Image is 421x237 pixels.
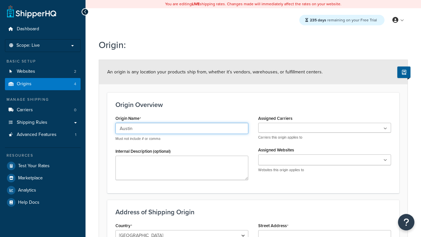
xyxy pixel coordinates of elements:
[5,66,81,78] a: Websites2
[310,17,326,23] strong: 235 days
[5,78,81,90] a: Origins4
[115,223,132,228] label: Country
[115,208,391,216] h3: Address of Shipping Origin
[17,81,32,87] span: Origins
[5,59,81,64] div: Basic Setup
[17,132,57,138] span: Advanced Features
[18,163,50,169] span: Test Your Rates
[18,200,39,205] span: Help Docs
[17,107,33,113] span: Carriers
[5,172,81,184] a: Marketplace
[107,68,323,75] span: An origin is any location your products ship from, whether it’s vendors, warehouses, or fulfillme...
[5,97,81,102] div: Manage Shipping
[18,188,36,193] span: Analytics
[17,26,39,32] span: Dashboard
[5,129,81,141] li: Advanced Features
[5,104,81,116] a: Carriers0
[5,78,81,90] li: Origins
[5,184,81,196] a: Analytics
[5,117,81,129] a: Shipping Rules
[115,116,141,121] label: Origin Name
[115,101,391,108] h3: Origin Overview
[258,147,294,152] label: Assigned Websites
[5,129,81,141] a: Advanced Features1
[5,153,81,158] div: Resources
[74,81,76,87] span: 4
[5,160,81,172] a: Test Your Rates
[5,197,81,208] a: Help Docs
[258,116,292,121] label: Assigned Carriers
[192,1,200,7] b: LIVE
[75,132,76,138] span: 1
[74,107,76,113] span: 0
[18,175,43,181] span: Marketplace
[5,104,81,116] li: Carriers
[258,168,391,172] p: Websites this origin applies to
[398,214,414,230] button: Open Resource Center
[17,69,35,74] span: Websites
[5,23,81,35] a: Dashboard
[258,223,288,228] label: Street Address
[258,135,391,140] p: Carriers this origin applies to
[16,43,40,48] span: Scope: Live
[17,120,47,125] span: Shipping Rules
[310,17,377,23] span: remaining on your Free Trial
[99,39,400,51] h1: Origin:
[115,136,248,141] p: Must not include # or comma
[74,69,76,74] span: 2
[397,66,410,78] button: Show Help Docs
[5,66,81,78] li: Websites
[115,149,171,154] label: Internal Description (optional)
